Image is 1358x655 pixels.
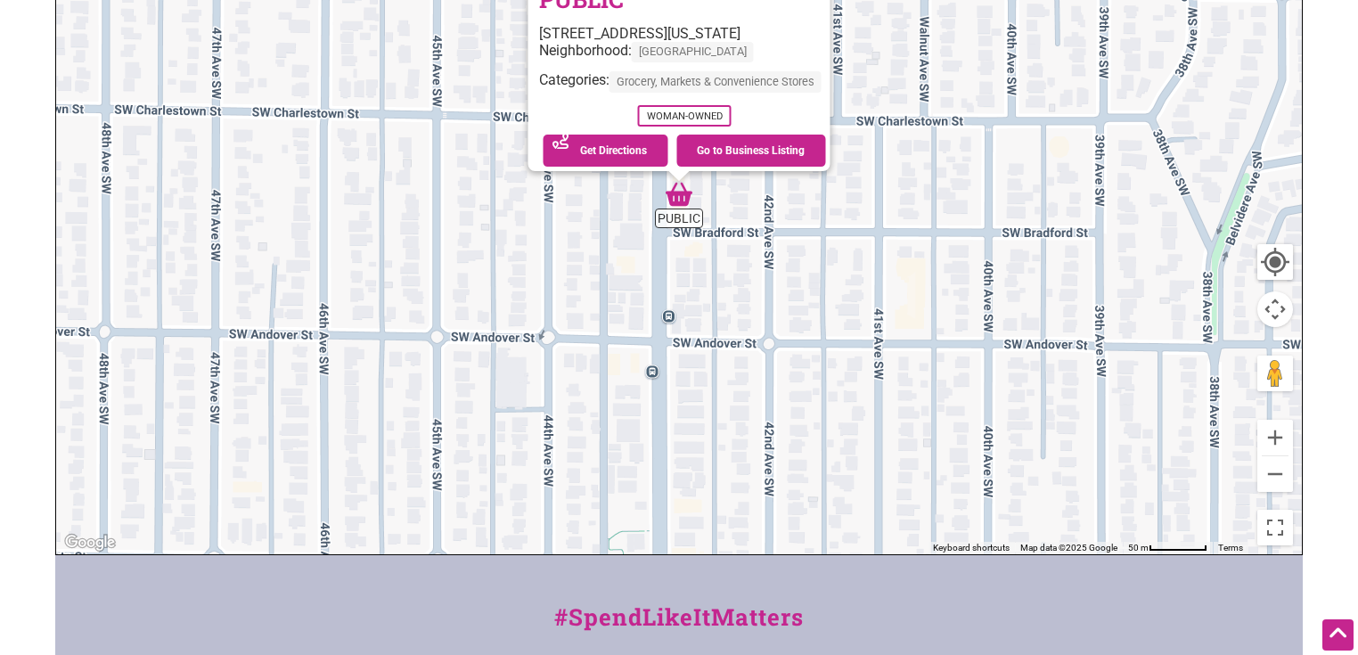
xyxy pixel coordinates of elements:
[609,72,822,93] span: Grocery, Markets & Convenience Stores
[1257,244,1293,280] button: Your Location
[544,135,668,167] a: Get Directions
[659,174,699,215] div: PUBLIC
[61,531,119,554] a: Open this area in Google Maps (opens a new window)
[1128,543,1149,553] span: 50 m
[1257,456,1293,492] button: Zoom out
[1322,619,1354,651] div: Scroll Back to Top
[539,72,830,102] div: Categories:
[676,135,826,167] a: Go to Business Listing
[1257,420,1293,455] button: Zoom in
[1123,542,1213,554] button: Map Scale: 50 m per 62 pixels
[1257,291,1293,327] button: Map camera controls
[539,25,830,42] div: [STREET_ADDRESS][US_STATE]
[539,42,830,71] div: Neighborhood:
[1020,543,1117,553] span: Map data ©2025 Google
[1218,543,1243,553] a: Terms (opens in new tab)
[55,600,1303,652] div: #SpendLikeItMatters
[632,42,754,62] span: [GEOGRAPHIC_DATA]
[61,531,119,554] img: Google
[1256,509,1294,546] button: Toggle fullscreen view
[638,105,732,127] span: Woman-Owned
[1257,356,1293,391] button: Drag Pegman onto the map to open Street View
[933,542,1010,554] button: Keyboard shortcuts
